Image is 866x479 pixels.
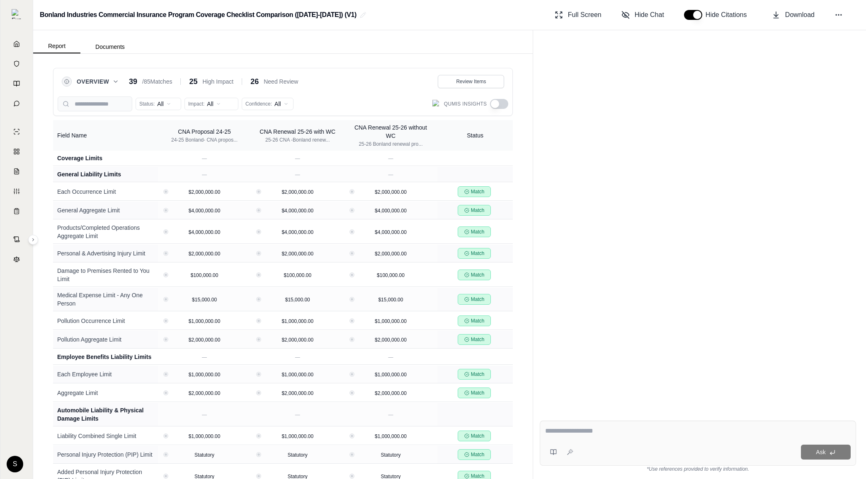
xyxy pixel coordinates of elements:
a: Claim Coverage [2,162,31,181]
span: $15,000.00 [378,297,403,303]
span: — [202,156,207,161]
button: View confidence details [351,338,353,341]
button: View confidence details [165,373,167,375]
th: Status [437,120,513,151]
div: CNA Proposal 24-25 [171,128,238,136]
span: $2,000,000.00 [189,337,221,343]
button: View confidence details [165,298,167,301]
span: Impact: [188,101,204,107]
div: 24-25 Bonland- CNA propos... [171,137,238,143]
span: Status: [139,101,155,107]
span: Download [785,10,815,20]
span: $1,000,000.00 [375,372,407,378]
span: — [388,412,393,418]
span: $1,000,000.00 [281,372,313,378]
button: View confidence details [351,373,353,375]
button: View confidence details [165,320,167,322]
button: View confidence details [351,209,353,212]
h2: Bonland Industries Commercial Insurance Program Coverage Checklist Comparison ([DATE]-[DATE]) (V1) [40,7,357,22]
span: All [274,100,281,108]
button: View confidence details [165,231,167,233]
span: $4,000,000.00 [281,229,313,235]
button: View confidence details [351,453,353,456]
span: $15,000.00 [192,297,217,303]
span: $1,000,000.00 [375,318,407,324]
button: Full Screen [551,7,605,23]
span: $2,000,000.00 [281,189,313,195]
span: — [388,354,393,360]
button: View confidence details [351,320,353,322]
span: 39 [129,76,137,87]
a: Contract Analysis [2,230,31,248]
span: $2,000,000.00 [375,390,407,396]
span: $15,000.00 [285,297,310,303]
button: View confidence details [165,274,167,276]
button: View confidence details [351,274,353,276]
span: Match [471,318,485,324]
span: Need Review [264,77,298,86]
img: Qumis Logo [432,100,441,108]
span: Match [471,229,485,235]
span: — [202,172,207,178]
span: Overview [77,77,109,86]
span: Full Screen [568,10,602,20]
th: Field Name [53,120,158,151]
div: Personal Injury Protection (PIP) Limit [57,450,154,459]
span: — [202,412,207,418]
span: 25 [189,76,197,87]
span: Hide Chat [635,10,664,20]
span: $100,000.00 [191,272,218,278]
button: View confidence details [257,453,260,456]
button: Expand sidebar [8,6,25,22]
button: Impact:All [184,98,238,110]
span: — [388,172,393,178]
button: View confidence details [351,392,353,394]
span: $100,000.00 [284,272,311,278]
div: Each Employee Limit [57,370,154,378]
button: View confidence details [165,453,167,456]
span: 26 [250,76,259,87]
button: Documents [80,40,140,53]
span: / 85 Matches [142,77,172,86]
div: General Liability Limits [57,170,154,178]
span: $4,000,000.00 [281,208,313,214]
div: 25-26 CNA -Bonland renew... [260,137,335,143]
span: — [295,172,300,178]
div: Personal & Advertising Injury Limit [57,249,154,258]
button: View confidence details [165,190,167,193]
span: — [388,156,393,161]
button: Hide Chat [618,7,667,23]
span: $1,000,000.00 [189,318,221,324]
span: $2,000,000.00 [281,251,313,257]
button: View confidence details [351,231,353,233]
span: $2,000,000.00 [375,337,407,343]
span: Review Items [456,78,486,85]
span: Match [471,250,485,257]
span: — [295,156,300,161]
span: Statutory [381,452,400,458]
a: Single Policy [2,123,31,141]
span: $2,000,000.00 [375,189,407,195]
div: 25-26 Bonland renewal pro... [352,141,430,147]
span: $4,000,000.00 [375,229,407,235]
button: View confidence details [257,475,260,477]
button: Confidence:All [242,98,294,110]
span: Qumis Insights [444,101,487,107]
button: View confidence details [165,338,167,341]
span: $100,000.00 [377,272,405,278]
span: Match [471,207,485,214]
span: Match [471,433,485,439]
span: Match [471,272,485,278]
button: View confidence details [165,252,167,255]
button: Review Items [438,75,504,88]
span: $1,000,000.00 [281,318,313,324]
span: Match [471,296,485,303]
button: View confidence details [165,435,167,437]
button: Download [769,7,818,23]
button: View confidence details [257,209,260,212]
div: Automobile Liability & Physical Damage Limits [57,406,154,423]
div: Products/Completed Operations Aggregate Limit [57,224,154,240]
button: View confidence details [351,298,353,301]
button: Expand sidebar [28,235,38,245]
a: Custom Report [2,182,31,200]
